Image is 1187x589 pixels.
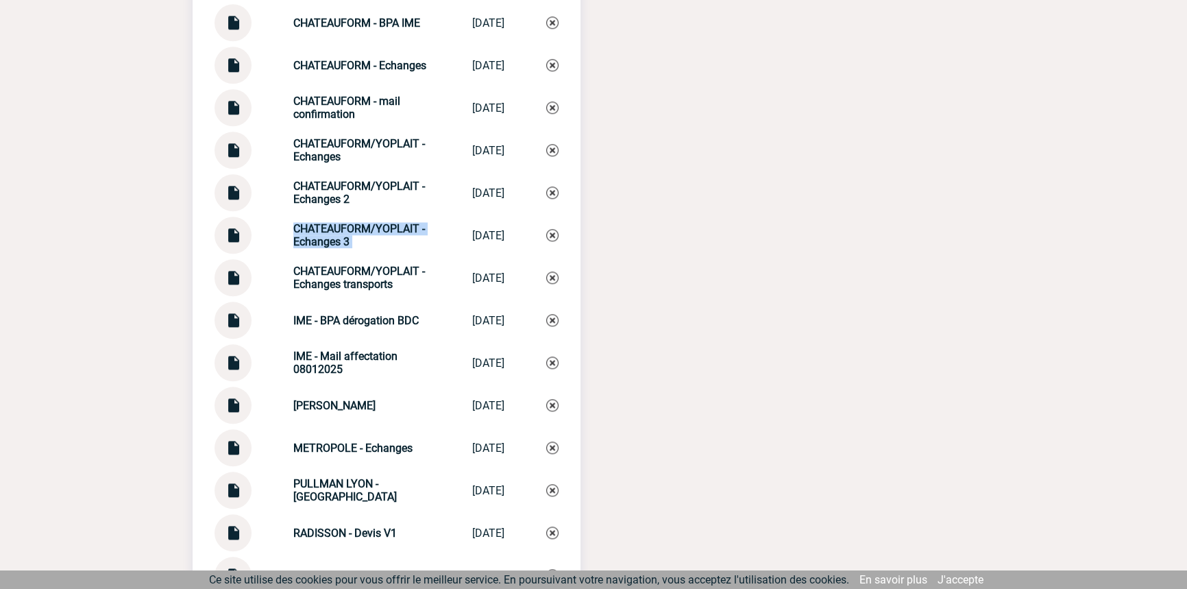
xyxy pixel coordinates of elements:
img: Supprimer [546,357,559,369]
div: [DATE] [472,272,504,285]
strong: IME - BPA dérogation BDC [293,314,419,327]
img: Supprimer [546,442,559,454]
strong: CHATEAUFORM - mail confirmation [293,95,400,121]
strong: CHATEAUFORM/YOPLAIT - Echanges transports [293,265,425,291]
div: [DATE] [472,16,504,29]
img: Supprimer [546,59,559,71]
div: [DATE] [472,59,504,72]
div: [DATE] [472,357,504,370]
div: [DATE] [472,569,504,582]
span: Ce site utilise des cookies pour vous offrir le meilleur service. En poursuivant votre navigation... [209,573,849,586]
img: Supprimer [546,569,559,581]
img: Supprimer [546,399,559,411]
strong: CHATEAUFORM/YOPLAIT - Echanges 3 [293,222,425,248]
strong: RADISSON - Devis V1 [293,527,397,540]
a: En savoir plus [859,573,927,586]
img: Supprimer [546,314,559,326]
strong: PULLMAN LYON - [GEOGRAPHIC_DATA] [293,477,397,503]
img: Supprimer [546,527,559,539]
div: [DATE] [472,187,504,200]
div: [DATE] [472,484,504,497]
div: [DATE] [472,314,504,327]
div: [DATE] [472,399,504,412]
strong: CHATEAUFORM - BPA IME [293,16,420,29]
strong: CHATEAUFORM/YOPLAIT - Echanges 2 [293,180,425,206]
img: Supprimer [546,484,559,496]
img: Supprimer [546,101,559,114]
strong: RADISSON - Echanges [293,569,402,582]
div: [DATE] [472,144,504,157]
strong: [PERSON_NAME] [293,399,376,412]
img: Supprimer [546,229,559,241]
img: Supprimer [546,187,559,199]
strong: CHATEAUFORM - Echanges [293,59,426,72]
div: [DATE] [472,101,504,115]
img: Supprimer [546,144,559,156]
img: Supprimer [546,16,559,29]
a: J'accepte [938,573,983,586]
strong: IME - Mail affectation 08012025 [293,350,397,376]
img: Supprimer [546,272,559,284]
div: [DATE] [472,527,504,540]
div: [DATE] [472,229,504,242]
strong: METROPOLE - Echanges [293,442,413,455]
div: [DATE] [472,442,504,455]
strong: CHATEAUFORM/YOPLAIT - Echanges [293,137,425,163]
